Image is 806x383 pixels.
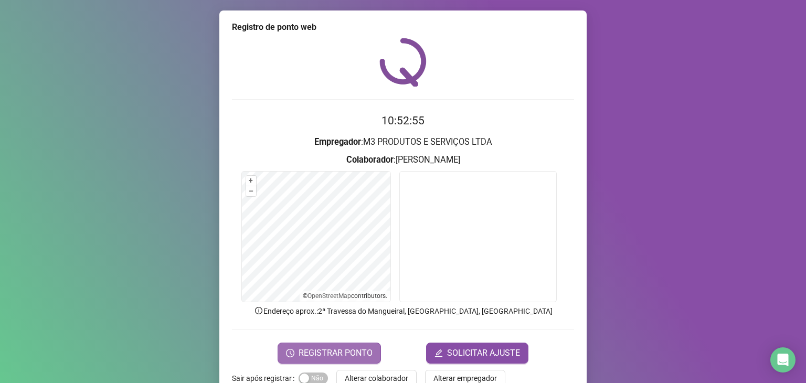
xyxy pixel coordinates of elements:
[379,38,427,87] img: QRPoint
[426,343,528,364] button: editSOLICITAR AJUSTE
[303,292,387,300] li: © contributors.
[232,305,574,317] p: Endereço aprox. : 2ª Travessa do Mangueiral, [GEOGRAPHIC_DATA], [GEOGRAPHIC_DATA]
[381,114,425,127] time: 10:52:55
[246,186,256,196] button: –
[299,347,373,359] span: REGISTRAR PONTO
[314,137,361,147] strong: Empregador
[232,153,574,167] h3: : [PERSON_NAME]
[278,343,381,364] button: REGISTRAR PONTO
[286,349,294,357] span: clock-circle
[770,347,796,373] div: Open Intercom Messenger
[254,306,263,315] span: info-circle
[307,292,351,300] a: OpenStreetMap
[246,176,256,186] button: +
[232,21,574,34] div: Registro de ponto web
[346,155,394,165] strong: Colaborador
[434,349,443,357] span: edit
[232,135,574,149] h3: : M3 PRODUTOS E SERVIÇOS LTDA
[447,347,520,359] span: SOLICITAR AJUSTE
